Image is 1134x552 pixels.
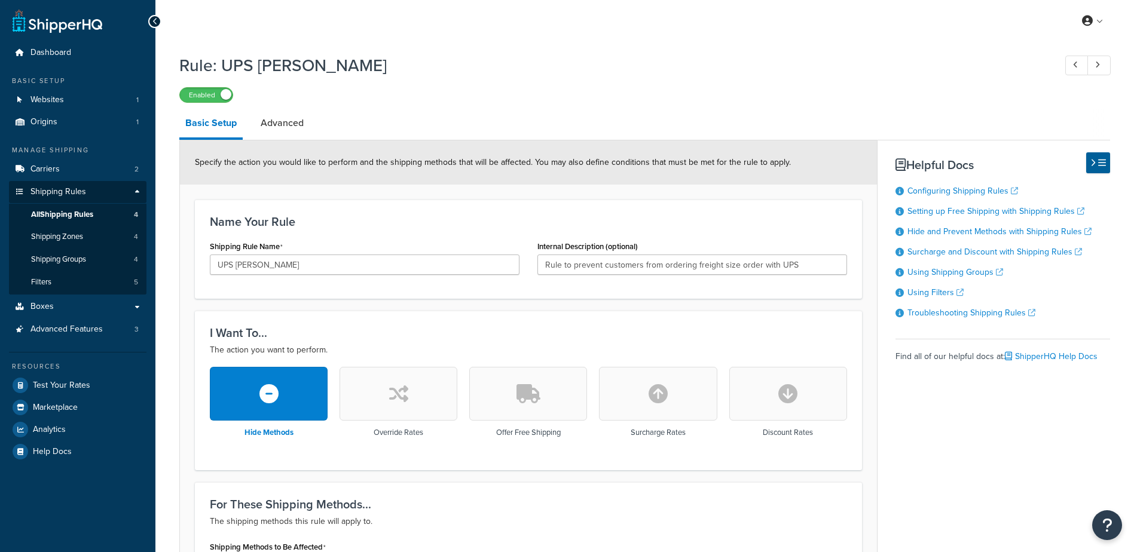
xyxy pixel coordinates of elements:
label: Enabled [180,88,233,102]
a: Help Docs [9,441,146,462]
a: Basic Setup [179,109,243,140]
span: Shipping Zones [31,232,83,242]
a: Shipping Rules [9,181,146,203]
a: Advanced [255,109,310,137]
span: Analytics [33,425,66,435]
span: Websites [30,95,64,105]
a: Carriers2 [9,158,146,180]
a: Shipping Groups4 [9,249,146,271]
h1: Rule: UPS [PERSON_NAME] [179,54,1043,77]
a: Configuring Shipping Rules [907,185,1018,197]
div: Resources [9,361,146,372]
label: Shipping Methods to Be Affected [210,542,326,552]
div: Manage Shipping [9,145,146,155]
span: Marketplace [33,403,78,413]
a: AllShipping Rules4 [9,204,146,226]
p: The shipping methods this rule will apply to. [210,514,847,529]
a: Using Filters [907,286,964,299]
li: Shipping Rules [9,181,146,295]
span: Test Your Rates [33,381,90,391]
span: 1 [136,117,139,127]
li: Origins [9,111,146,133]
a: Advanced Features3 [9,318,146,341]
li: Filters [9,271,146,293]
span: 4 [134,210,138,220]
a: Hide and Prevent Methods with Shipping Rules [907,225,1092,238]
h3: Offer Free Shipping [496,428,561,437]
span: Specify the action you would like to perform and the shipping methods that will be affected. You ... [195,156,791,168]
a: Setting up Free Shipping with Shipping Rules [907,205,1084,217]
a: Next Record [1087,56,1111,75]
span: Origins [30,117,57,127]
h3: Hide Methods [244,428,294,437]
a: Surcharge and Discount with Shipping Rules [907,246,1082,258]
span: 5 [134,277,138,287]
a: Analytics [9,419,146,440]
span: Boxes [30,302,54,312]
a: ShipperHQ Help Docs [1005,350,1098,363]
li: Shipping Groups [9,249,146,271]
a: Using Shipping Groups [907,266,1003,278]
span: All Shipping Rules [31,210,93,220]
li: Carriers [9,158,146,180]
div: Basic Setup [9,76,146,86]
a: Test Your Rates [9,375,146,396]
a: Marketplace [9,397,146,418]
span: Help Docs [33,447,72,457]
a: Troubleshooting Shipping Rules [907,306,1035,319]
h3: Name Your Rule [210,215,847,228]
span: 3 [135,324,139,335]
div: Find all of our helpful docs at: [895,339,1110,365]
h3: Override Rates [374,428,423,437]
li: Shipping Zones [9,226,146,248]
a: Websites1 [9,89,146,111]
span: 2 [135,164,139,174]
p: The action you want to perform. [210,343,847,357]
h3: Discount Rates [763,428,813,437]
span: 4 [134,232,138,242]
li: Websites [9,89,146,111]
span: Filters [31,277,51,287]
h3: For These Shipping Methods... [210,498,847,511]
a: Origins1 [9,111,146,133]
label: Shipping Rule Name [210,242,283,252]
a: Filters5 [9,271,146,293]
span: Advanced Features [30,324,103,335]
a: Dashboard [9,42,146,64]
h3: Helpful Docs [895,158,1110,171]
a: Shipping Zones4 [9,226,146,248]
span: Dashboard [30,48,71,58]
span: Carriers [30,164,60,174]
a: Boxes [9,296,146,318]
h3: I Want To... [210,326,847,339]
h3: Surcharge Rates [631,428,686,437]
button: Hide Help Docs [1086,152,1110,173]
span: 1 [136,95,139,105]
a: Previous Record [1065,56,1089,75]
span: Shipping Groups [31,254,86,265]
label: Internal Description (optional) [537,242,638,251]
span: Shipping Rules [30,187,86,197]
span: 4 [134,254,138,265]
li: Advanced Features [9,318,146,341]
button: Open Resource Center [1092,510,1122,540]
